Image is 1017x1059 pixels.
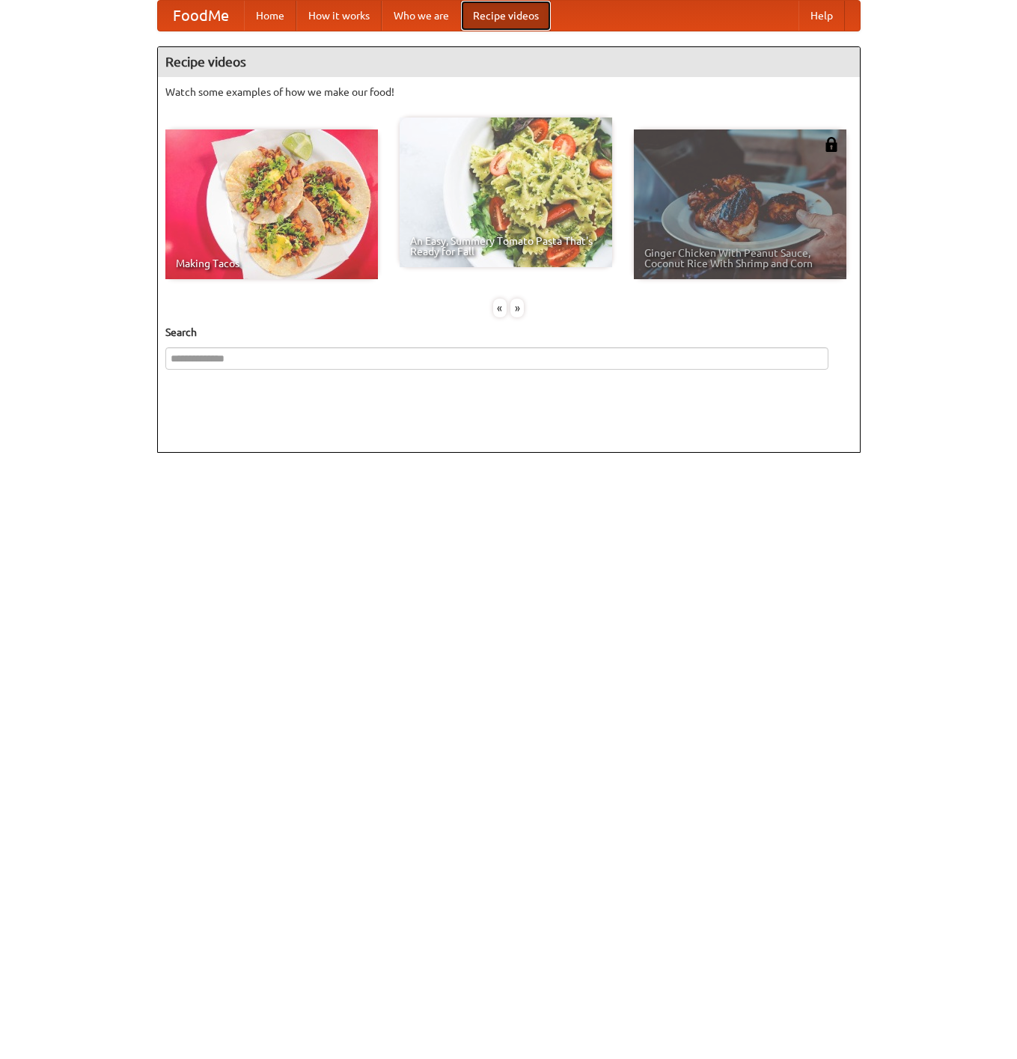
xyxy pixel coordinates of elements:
a: How it works [296,1,382,31]
a: Who we are [382,1,461,31]
a: Recipe videos [461,1,551,31]
img: 483408.png [824,137,839,152]
div: « [493,299,507,317]
span: Making Tacos [176,258,367,269]
a: Making Tacos [165,129,378,279]
a: FoodMe [158,1,244,31]
p: Watch some examples of how we make our food! [165,85,852,100]
a: Home [244,1,296,31]
div: » [510,299,524,317]
span: An Easy, Summery Tomato Pasta That's Ready for Fall [410,236,602,257]
h5: Search [165,325,852,340]
h4: Recipe videos [158,47,860,77]
a: Help [798,1,845,31]
a: An Easy, Summery Tomato Pasta That's Ready for Fall [400,118,612,267]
